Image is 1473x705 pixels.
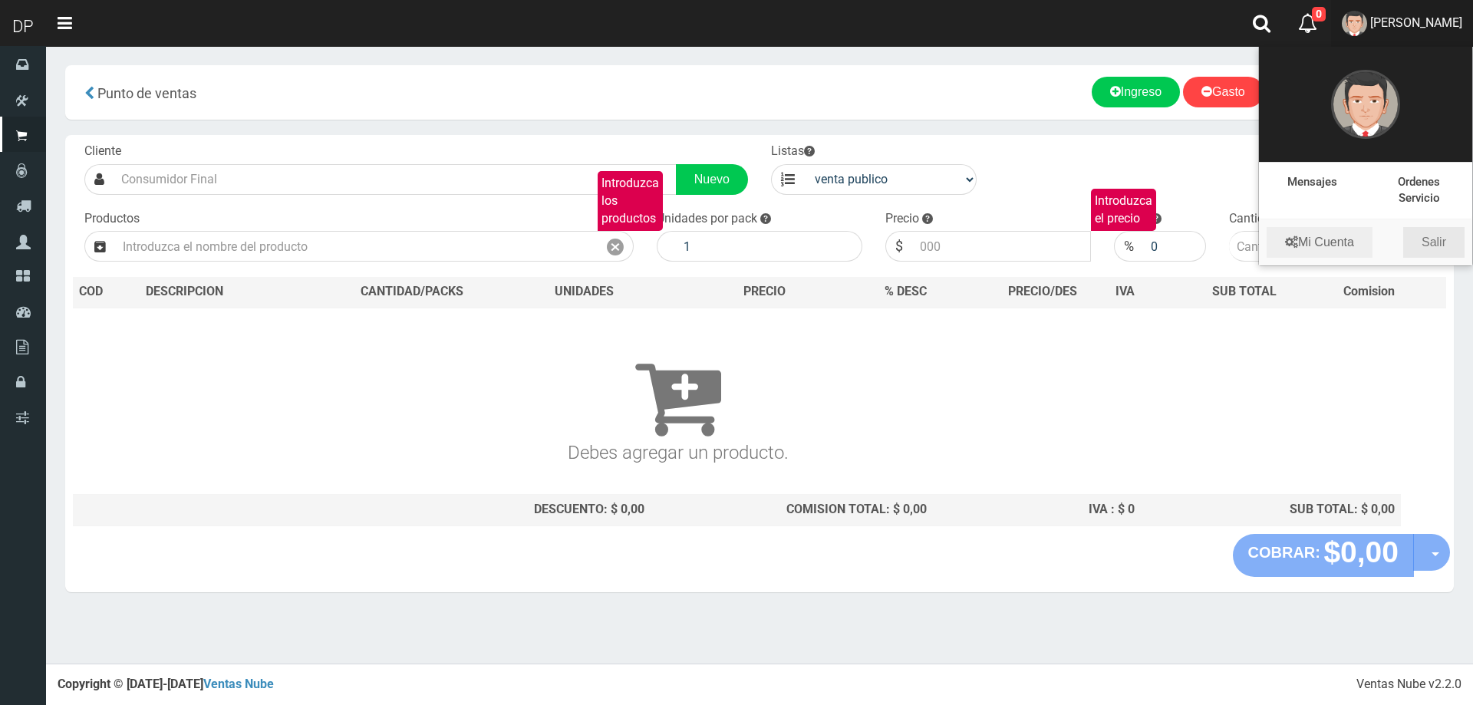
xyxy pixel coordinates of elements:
[79,330,1277,463] h3: Debes agregar un producto.
[885,284,927,298] span: % DESC
[912,231,1091,262] input: 000
[885,231,912,262] div: $
[676,231,862,262] input: 1
[84,210,140,228] label: Productos
[1008,284,1077,298] span: PRECIO/DES
[97,85,196,101] span: Punto de ventas
[1147,501,1394,519] div: SUB TOTAL: $ 0,00
[58,677,274,691] strong: Copyright © [DATE]-[DATE]
[1115,284,1135,298] span: IVA
[1091,189,1156,232] label: Introduzca el precio
[1229,210,1316,228] label: Cantidad/Packs
[1331,70,1400,139] img: User Image
[1233,534,1415,577] button: COBRAR: $0,00
[84,143,121,160] label: Cliente
[1323,535,1399,568] strong: $0,00
[168,284,223,298] span: CRIPCION
[140,277,305,308] th: DES
[1343,283,1395,301] span: Comision
[885,210,919,228] label: Precio
[1356,676,1461,693] div: Ventas Nube v2.2.0
[676,164,748,195] a: Nuevo
[939,501,1135,519] div: IVA : $ 0
[598,171,663,232] label: Introduzca los productos
[519,277,651,308] th: UNIDADES
[1342,11,1367,36] img: User Image
[743,283,786,301] span: PRECIO
[1248,544,1320,561] strong: COBRAR:
[1287,175,1337,189] a: Mensajes
[305,277,518,308] th: CANTIDAD/PACKS
[311,501,644,519] div: DESCUENTO: $ 0,00
[1403,227,1465,258] a: Salir
[771,143,815,160] label: Listas
[657,501,927,519] div: COMISION TOTAL: $ 0,00
[1229,231,1350,262] input: Cantidad
[1370,15,1462,30] span: [PERSON_NAME]
[1312,7,1326,21] span: 0
[1183,77,1264,107] a: Gasto
[1212,283,1277,301] span: SUB TOTAL
[114,164,677,195] input: Consumidor Final
[657,210,757,228] label: Unidades por pack
[1143,231,1205,262] input: 000
[73,277,140,308] th: COD
[1092,77,1180,107] a: Ingreso
[1267,227,1372,258] a: Mi Cuenta
[203,677,274,691] a: Ventas Nube
[1114,231,1143,262] div: %
[115,231,598,262] input: Introduzca el nombre del producto
[1398,175,1440,205] a: Ordenes Servicio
